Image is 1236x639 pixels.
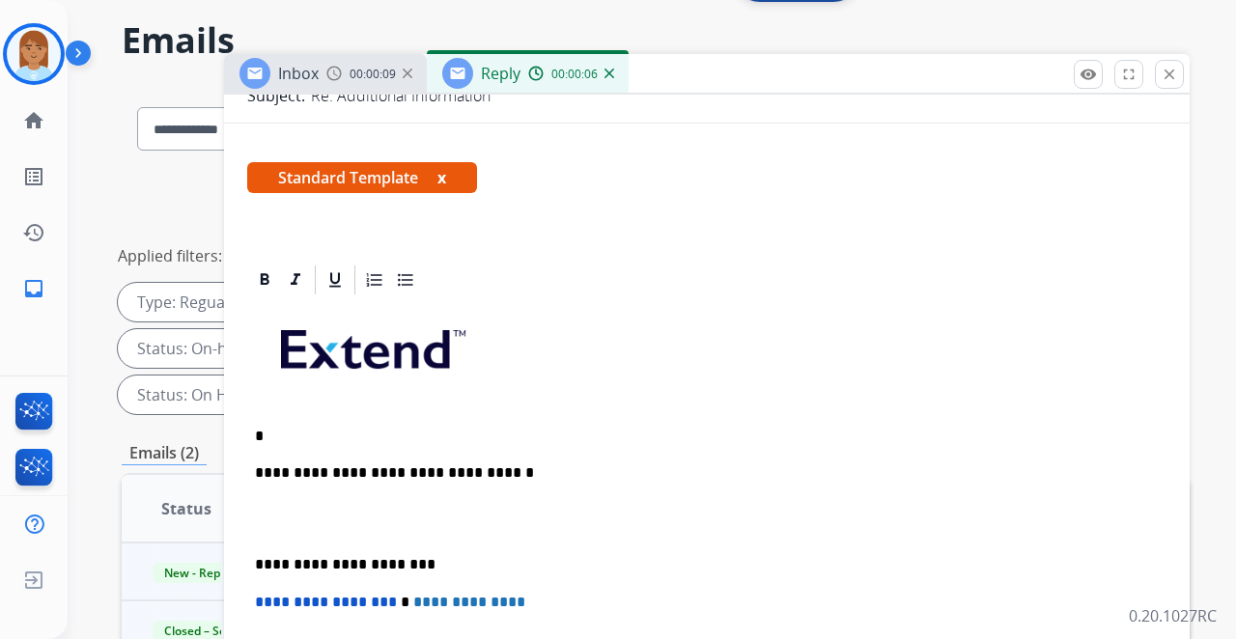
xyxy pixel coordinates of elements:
[22,109,45,132] mat-icon: home
[22,165,45,188] mat-icon: list_alt
[122,441,207,465] p: Emails (2)
[247,84,305,107] p: Subject:
[118,244,222,267] p: Applied filters:
[118,283,310,321] div: Type: Reguard CS
[437,166,446,189] button: x
[551,67,598,82] span: 00:00:06
[22,221,45,244] mat-icon: history
[311,84,491,107] p: Re: Additional Information
[1120,66,1138,83] mat-icon: fullscreen
[161,497,211,520] span: Status
[250,265,279,294] div: Bold
[391,265,420,294] div: Bullet List
[1161,66,1178,83] mat-icon: close
[153,563,240,583] span: New - Reply
[350,67,396,82] span: 00:00:09
[321,265,350,294] div: Underline
[7,27,61,81] img: avatar
[360,265,389,294] div: Ordered List
[118,329,369,368] div: Status: On-hold – Internal
[1129,604,1217,627] p: 0.20.1027RC
[481,63,520,84] span: Reply
[1080,66,1097,83] mat-icon: remove_red_eye
[118,375,377,414] div: Status: On Hold - Servicers
[22,277,45,300] mat-icon: inbox
[278,63,319,84] span: Inbox
[281,265,310,294] div: Italic
[122,21,1190,60] h2: Emails
[247,162,477,193] span: Standard Template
